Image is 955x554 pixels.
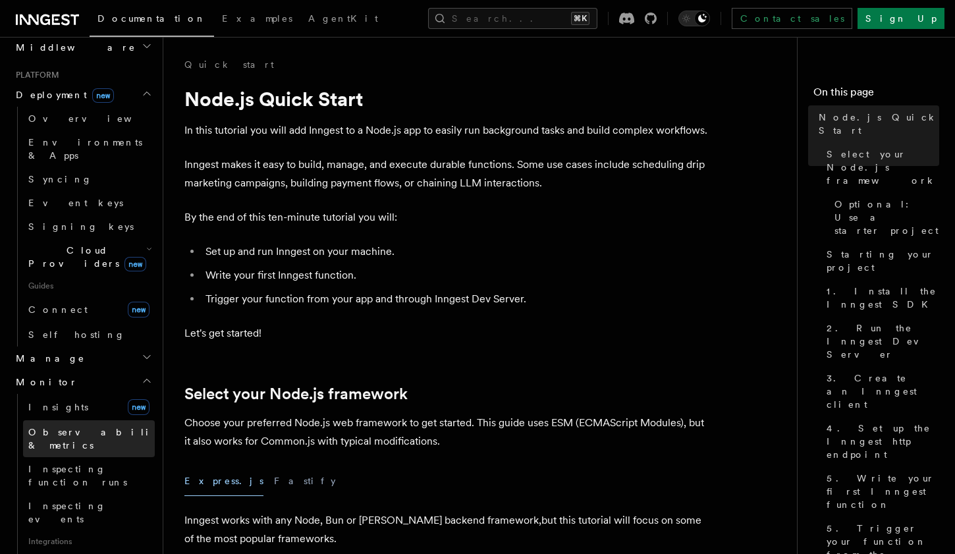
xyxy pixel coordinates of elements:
span: Platform [11,70,59,80]
span: 1. Install the Inngest SDK [827,285,939,311]
p: In this tutorial you will add Inngest to a Node.js app to easily run background tasks and build c... [184,121,711,140]
li: Trigger your function from your app and through Inngest Dev Server. [202,290,711,308]
a: Environments & Apps [23,130,155,167]
a: Insightsnew [23,394,155,420]
span: Manage [11,352,85,365]
button: Search...⌘K [428,8,597,29]
span: Cloud Providers [23,244,146,270]
a: Connectnew [23,296,155,323]
a: 4. Set up the Inngest http endpoint [821,416,939,466]
span: 3. Create an Inngest client [827,372,939,411]
p: Let's get started! [184,324,711,343]
button: Deploymentnew [11,83,155,107]
span: new [128,302,150,318]
h1: Node.js Quick Start [184,87,711,111]
a: Inspecting function runs [23,457,155,494]
span: Guides [23,275,155,296]
a: 3. Create an Inngest client [821,366,939,416]
a: Examples [214,4,300,36]
p: Inngest works with any Node, Bun or [PERSON_NAME] backend framework,but this tutorial will focus ... [184,511,711,548]
a: Inspecting events [23,494,155,531]
h4: On this page [813,84,939,105]
span: AgentKit [308,13,378,24]
a: Documentation [90,4,214,37]
div: Deploymentnew [11,107,155,346]
span: Self hosting [28,329,125,340]
span: Node.js Quick Start [819,111,939,137]
span: Starting your project [827,248,939,274]
a: 2. Run the Inngest Dev Server [821,316,939,366]
span: 5. Write your first Inngest function [827,472,939,511]
span: Deployment [11,88,114,101]
span: Insights [28,402,88,412]
a: Event keys [23,191,155,215]
span: new [128,399,150,415]
a: Sign Up [858,8,944,29]
a: Select your Node.js framework [184,385,408,403]
li: Write your first Inngest function. [202,266,711,285]
span: Documentation [97,13,206,24]
p: Inngest makes it easy to build, manage, and execute durable functions. Some use cases include sch... [184,155,711,192]
span: Overview [28,113,164,124]
p: Choose your preferred Node.js web framework to get started. This guide uses ESM (ECMAScript Modul... [184,414,711,451]
span: Syncing [28,174,92,184]
button: Express.js [184,466,263,496]
span: Connect [28,304,88,315]
a: Signing keys [23,215,155,238]
a: 1. Install the Inngest SDK [821,279,939,316]
button: Middleware [11,36,155,59]
span: Observability & metrics [28,427,164,451]
span: Event keys [28,198,123,208]
a: Starting your project [821,242,939,279]
a: Overview [23,107,155,130]
span: Examples [222,13,292,24]
li: Set up and run Inngest on your machine. [202,242,711,261]
span: Signing keys [28,221,134,232]
a: Self hosting [23,323,155,346]
button: Fastify [274,466,336,496]
a: Optional: Use a starter project [829,192,939,242]
kbd: ⌘K [571,12,589,25]
button: Toggle dark mode [678,11,710,26]
span: Select your Node.js framework [827,148,939,187]
a: Observability & metrics [23,420,155,457]
a: Quick start [184,58,274,71]
span: Inspecting events [28,501,106,524]
span: Middleware [11,41,136,54]
a: Contact sales [732,8,852,29]
a: Node.js Quick Start [813,105,939,142]
span: Monitor [11,375,78,389]
button: Manage [11,346,155,370]
button: Cloud Providersnew [23,238,155,275]
span: new [92,88,114,103]
span: Environments & Apps [28,137,142,161]
a: Syncing [23,167,155,191]
span: Optional: Use a starter project [834,198,939,237]
button: Monitor [11,370,155,394]
span: new [124,257,146,271]
a: AgentKit [300,4,386,36]
p: By the end of this ten-minute tutorial you will: [184,208,711,227]
span: 2. Run the Inngest Dev Server [827,321,939,361]
a: 5. Write your first Inngest function [821,466,939,516]
a: Select your Node.js framework [821,142,939,192]
span: Integrations [23,531,155,552]
span: Inspecting function runs [28,464,127,487]
span: 4. Set up the Inngest http endpoint [827,422,939,461]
